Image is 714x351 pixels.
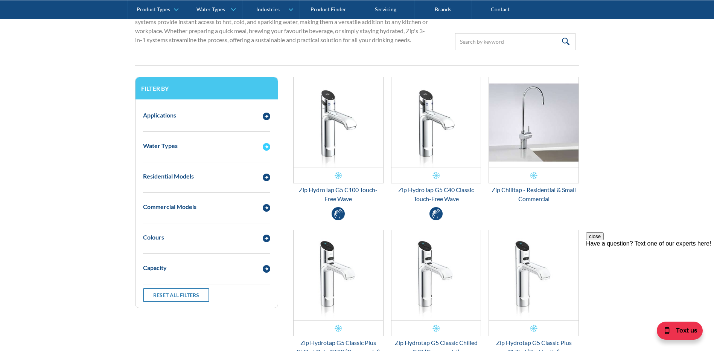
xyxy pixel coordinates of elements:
[639,313,714,351] iframe: podium webchat widget bubble
[294,230,383,320] img: Zip Hydrotap G5 Classic Plus Chilled Only C100 (Commercial)
[391,230,481,320] img: Zip Hydrotap G5 Classic Chilled C40 (Commercial)
[391,77,481,168] img: Zip HydroTap G5 C40 Classic Touch-Free Wave
[141,85,272,92] h3: Filter by
[489,185,579,203] div: Zip Chilltap - Residential & Small Commercial
[143,263,167,272] div: Capacity
[391,185,481,203] div: Zip HydroTap G5 C40 Classic Touch-Free Wave
[256,6,280,12] div: Industries
[293,77,384,203] a: Zip HydroTap G5 C100 Touch-Free WaveZip HydroTap G5 C100 Touch-Free Wave
[143,111,176,120] div: Applications
[391,77,481,203] a: Zip HydroTap G5 C40 Classic Touch-Free WaveZip HydroTap G5 C40 Classic Touch-Free Wave
[489,77,579,168] img: Zip Chilltap - Residential & Small Commercial
[143,233,164,242] div: Colours
[143,288,209,302] a: Reset all filters
[137,6,170,12] div: Product Types
[294,77,383,168] img: Zip HydroTap G5 C100 Touch-Free Wave
[455,33,575,50] input: Search by keyword
[143,141,178,150] div: Water Types
[489,77,579,203] a: Zip Chilltap - Residential & Small CommercialZip Chilltap - Residential & Small Commercial
[489,230,579,320] img: Zip Hydrotap G5 Classic Plus Chilled (Residential)
[196,6,225,12] div: Water Types
[143,172,194,181] div: Residential Models
[143,202,196,211] div: Commercial Models
[586,232,714,323] iframe: podium webchat widget prompt
[293,185,384,203] div: Zip HydroTap G5 C100 Touch-Free Wave
[135,8,431,44] p: Zip's 3-in-1 filtered water taps represent the epitome of modern convenience and efficiency. Thes...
